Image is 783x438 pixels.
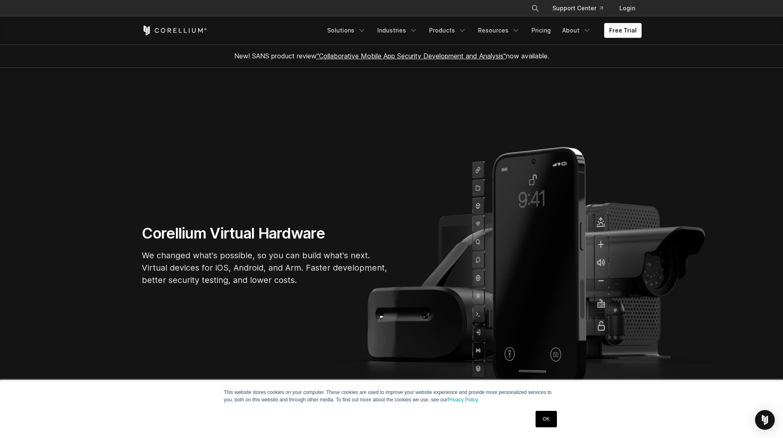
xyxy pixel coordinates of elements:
[322,23,371,38] a: Solutions
[528,1,543,16] button: Search
[372,23,423,38] a: Industries
[322,23,642,38] div: Navigation Menu
[142,224,388,243] h1: Corellium Virtual Hardware
[316,52,506,60] a: "Collaborative Mobile App Security Development and Analysis"
[224,389,559,403] p: This website stores cookies on your computer. These cookies are used to improve your website expe...
[473,23,525,38] a: Resources
[613,1,642,16] a: Login
[521,1,642,16] div: Navigation Menu
[755,410,775,430] div: Open Intercom Messenger
[142,25,207,35] a: Corellium Home
[527,23,556,38] a: Pricing
[604,23,642,38] a: Free Trial
[557,23,596,38] a: About
[546,1,610,16] a: Support Center
[234,52,549,60] span: New! SANS product review now available.
[536,411,557,427] a: OK
[424,23,471,38] a: Products
[142,249,388,286] p: We changed what's possible, so you can build what's next. Virtual devices for iOS, Android, and A...
[448,397,479,403] a: Privacy Policy.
